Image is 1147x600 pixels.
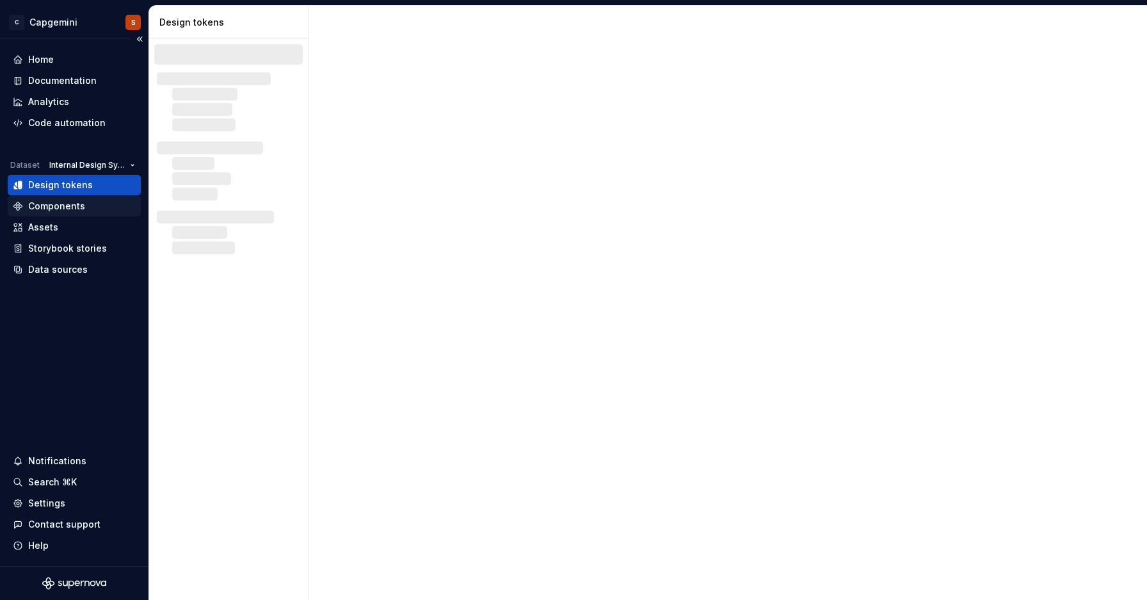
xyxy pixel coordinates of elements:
[28,518,100,531] div: Contact support
[131,30,148,48] button: Collapse sidebar
[8,238,141,259] a: Storybook stories
[8,113,141,133] a: Code automation
[8,92,141,112] a: Analytics
[28,455,86,467] div: Notifications
[28,200,85,213] div: Components
[49,160,125,170] span: Internal Design System
[28,179,93,191] div: Design tokens
[28,539,49,552] div: Help
[29,16,77,29] div: Capgemini
[8,451,141,471] button: Notifications
[28,117,106,129] div: Code automation
[8,70,141,91] a: Documentation
[8,217,141,238] a: Assets
[8,175,141,195] a: Design tokens
[28,476,77,489] div: Search ⌘K
[28,242,107,255] div: Storybook stories
[8,493,141,514] a: Settings
[8,196,141,216] a: Components
[8,514,141,535] button: Contact support
[159,16,303,29] div: Design tokens
[28,221,58,234] div: Assets
[28,497,65,510] div: Settings
[8,535,141,556] button: Help
[8,472,141,492] button: Search ⌘K
[8,259,141,280] a: Data sources
[9,15,24,30] div: C
[42,577,106,590] svg: Supernova Logo
[28,263,88,276] div: Data sources
[28,53,54,66] div: Home
[28,74,97,87] div: Documentation
[44,156,141,174] button: Internal Design System
[131,17,136,28] div: S
[10,160,40,170] div: Dataset
[3,8,146,36] button: CCapgeminiS
[28,95,69,108] div: Analytics
[8,49,141,70] a: Home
